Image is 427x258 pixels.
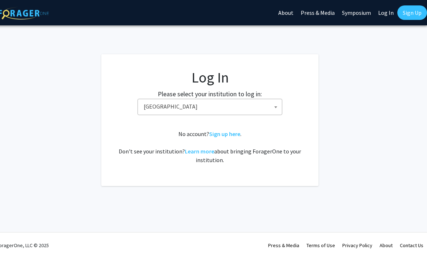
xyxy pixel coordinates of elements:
a: Contact Us [400,242,423,249]
iframe: Chat [5,225,31,253]
div: No account? . Don't see your institution? about bringing ForagerOne to your institution. [116,130,304,164]
a: Terms of Use [306,242,335,249]
span: Baylor University [141,99,282,114]
label: Please select your institution to log in: [158,89,262,99]
a: Sign up here [209,130,240,138]
a: About [380,242,393,249]
a: Sign Up [397,5,427,20]
h1: Log In [116,69,304,86]
span: Baylor University [138,99,282,115]
a: Privacy Policy [342,242,372,249]
a: Learn more about bringing ForagerOne to your institution [185,148,214,155]
a: Press & Media [268,242,299,249]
